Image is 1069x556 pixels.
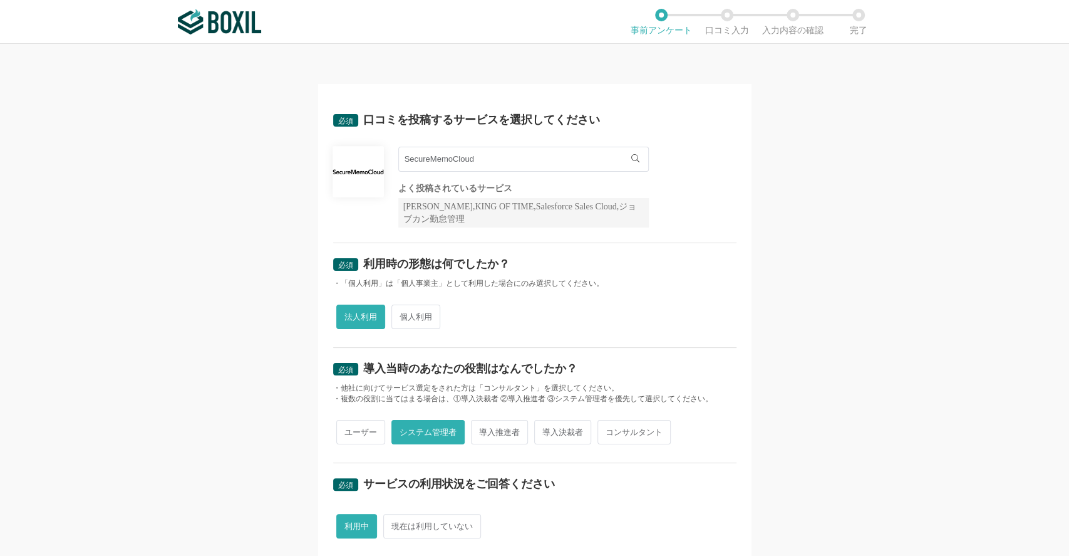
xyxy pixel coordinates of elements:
span: 現在は利用していない [383,514,481,538]
div: サービスの利用状況をご回答ください [363,478,555,490]
div: よく投稿されているサービス [398,184,649,193]
span: ユーザー [336,420,385,444]
span: システム管理者 [391,420,465,444]
span: 導入決裁者 [534,420,591,444]
div: 導入当時のあなたの役割はなんでしたか？ [363,363,577,374]
li: 入力内容の確認 [760,9,826,35]
span: 利用中 [336,514,377,538]
span: 法人利用 [336,305,385,329]
span: 個人利用 [391,305,440,329]
div: ・「個人利用」は「個人事業主」として利用した場合にのみ選択してください。 [333,278,736,289]
div: [PERSON_NAME],KING OF TIME,Salesforce Sales Cloud,ジョブカン勤怠管理 [398,198,649,228]
div: ・複数の役割に当てはまる場合は、①導入決裁者 ②導入推進者 ③システム管理者を優先して選択してください。 [333,394,736,404]
div: ・他社に向けてサービス選定をされた方は「コンサルタント」を選択してください。 [333,383,736,394]
div: 利用時の形態は何でしたか？ [363,258,510,270]
div: 口コミを投稿するサービスを選択してください [363,114,600,125]
input: サービス名で検索 [398,147,649,172]
li: 口コミ入力 [695,9,760,35]
span: 必須 [338,261,353,270]
span: コンサルタント [597,420,671,444]
span: 導入推進者 [471,420,528,444]
span: 必須 [338,117,353,125]
li: 事前アンケート [629,9,695,35]
li: 完了 [826,9,892,35]
span: 必須 [338,481,353,490]
img: ボクシルSaaS_ロゴ [178,9,261,34]
span: 必須 [338,365,353,374]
